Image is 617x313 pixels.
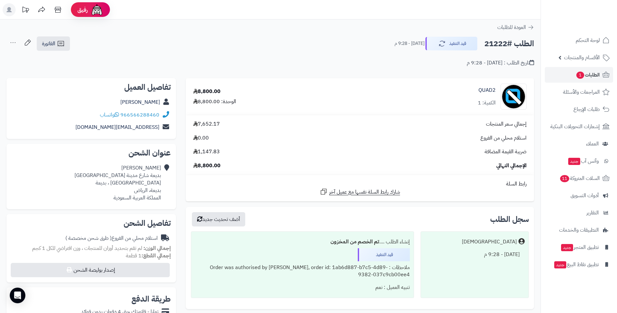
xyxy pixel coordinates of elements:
[545,239,613,255] a: تطبيق المتجرجديد
[550,122,600,131] span: إشعارات التحويلات البنكية
[75,123,159,131] a: [EMAIL_ADDRESS][DOMAIN_NAME]
[193,162,221,170] span: 8,800.00
[193,88,221,95] div: 8,800.00
[478,87,496,94] a: QUAD2
[484,37,534,50] h2: الطلب #21222
[564,53,600,62] span: الأقسام والمنتجات
[12,219,171,227] h2: تفاصيل الشحن
[545,102,613,117] a: طلبات الإرجاع
[559,174,600,183] span: السلات المتروكة
[560,243,599,252] span: تطبيق المتجر
[545,153,613,169] a: وآتس آبجديد
[485,148,527,156] span: ضريبة القيمة المضافة
[576,36,600,45] span: لوحة التحكم
[545,136,613,152] a: العملاء
[545,188,613,203] a: أدوات التسويق
[358,248,410,261] div: قيد التنفيذ
[11,263,170,277] button: إصدار بوليصة الشحن
[12,83,171,91] h2: تفاصيل العميل
[193,98,236,105] div: الوحدة: 8,800.00
[545,170,613,186] a: السلات المتروكة11
[32,244,142,252] span: لم تقم بتحديد أوزان للمنتجات ، وزن افتراضي للكل 1 كجم
[77,6,88,14] span: رفيق
[74,164,161,201] div: [PERSON_NAME] بديعة شارع مدينة [GEOGRAPHIC_DATA] [GEOGRAPHIC_DATA] ، بديعة بديعة، الرياض المملكة ...
[37,36,70,51] a: الفاتورة
[195,236,410,248] div: إنشاء الطلب ....
[554,261,566,268] span: جديد
[545,84,613,100] a: المراجعات والأسئلة
[141,252,171,260] strong: إجمالي القطع:
[568,156,599,166] span: وآتس آب
[90,3,103,16] img: ai-face.png
[126,252,171,260] small: 1 قطعة
[554,260,599,269] span: تطبيق نقاط البيع
[560,175,569,182] span: 11
[486,120,527,128] span: إجمالي سعر المنتجات
[10,288,25,303] div: Open Intercom Messenger
[195,261,410,281] div: ملاحظات : Order was authorised by [PERSON_NAME], order id: 1ab6d887-b7c5-4d89-9382-037c9cb00ee4
[192,212,245,226] button: أضف تحديث جديد
[12,149,171,157] h2: عنوان الشحن
[425,37,477,50] button: قيد التنفيذ
[17,3,34,18] a: تحديثات المنصة
[576,72,584,79] span: 1
[545,222,613,238] a: التطبيقات والخدمات
[496,162,527,170] span: الإجمالي النهائي
[568,158,580,165] span: جديد
[395,40,424,47] small: [DATE] - 9:28 م
[100,111,119,119] a: واتساب
[570,191,599,200] span: أدوات التسويق
[320,188,400,196] a: شارك رابط السلة نفسها مع عميل آخر
[329,188,400,196] span: شارك رابط السلة نفسها مع عميل آخر
[120,98,160,106] a: [PERSON_NAME]
[480,134,527,142] span: استلام محلي من الفروع
[65,235,158,242] div: استلام محلي من الفروع
[193,120,220,128] span: 7,652.17
[490,215,529,223] h3: سجل الطلب
[425,248,525,261] div: [DATE] - 9:28 م
[561,244,573,251] span: جديد
[462,238,517,246] div: [DEMOGRAPHIC_DATA]
[576,70,600,79] span: الطلبات
[120,111,159,119] a: 966566288460
[545,257,613,272] a: تطبيق نقاط البيعجديد
[193,134,209,142] span: 0.00
[143,244,171,252] strong: إجمالي الوزن:
[586,139,599,148] span: العملاء
[586,208,599,217] span: التقارير
[545,205,613,221] a: التقارير
[545,33,613,48] a: لوحة التحكم
[188,180,531,188] div: رابط السلة
[131,295,171,303] h2: طريقة الدفع
[501,84,526,110] img: no_image-90x90.png
[330,238,379,246] b: تم الخصم من المخزون
[545,67,613,83] a: الطلبات1
[545,119,613,134] a: إشعارات التحويلات البنكية
[42,40,55,48] span: الفاتورة
[497,23,534,31] a: العودة للطلبات
[573,105,600,114] span: طلبات الإرجاع
[497,23,526,31] span: العودة للطلبات
[563,88,600,97] span: المراجعات والأسئلة
[478,99,496,107] div: الكمية: 1
[195,281,410,294] div: تنبيه العميل : نعم
[467,59,534,67] div: تاريخ الطلب : [DATE] - 9:28 م
[65,234,112,242] span: ( طرق شحن مخصصة )
[559,225,599,235] span: التطبيقات والخدمات
[193,148,220,156] span: 1,147.83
